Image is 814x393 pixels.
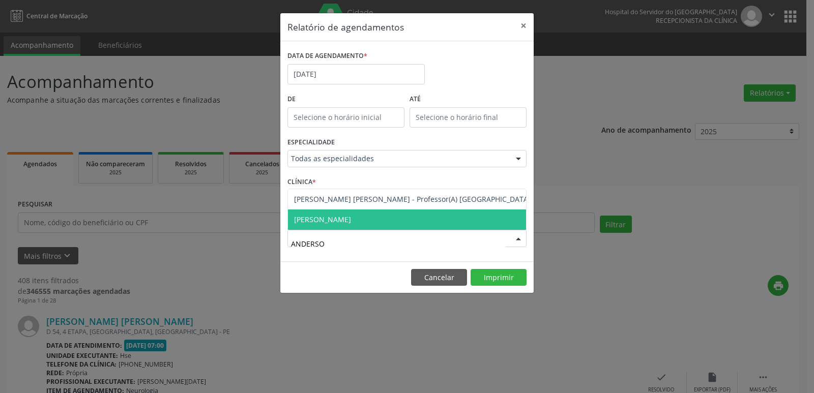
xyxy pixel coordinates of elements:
[287,174,316,190] label: CLÍNICA
[287,64,425,84] input: Selecione uma data ou intervalo
[287,92,404,107] label: De
[410,107,527,128] input: Selecione o horário final
[513,13,534,38] button: Close
[291,233,506,254] input: Selecione um profissional
[287,20,404,34] h5: Relatório de agendamentos
[294,215,351,224] span: [PERSON_NAME]
[287,135,335,150] label: ESPECIALIDADE
[287,48,367,64] label: DATA DE AGENDAMENTO
[291,154,506,164] span: Todas as especialidades
[410,92,527,107] label: ATÉ
[294,194,531,204] span: [PERSON_NAME] [PERSON_NAME] - Professor(A) [GEOGRAPHIC_DATA]
[471,269,527,286] button: Imprimir
[411,269,467,286] button: Cancelar
[287,107,404,128] input: Selecione o horário inicial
